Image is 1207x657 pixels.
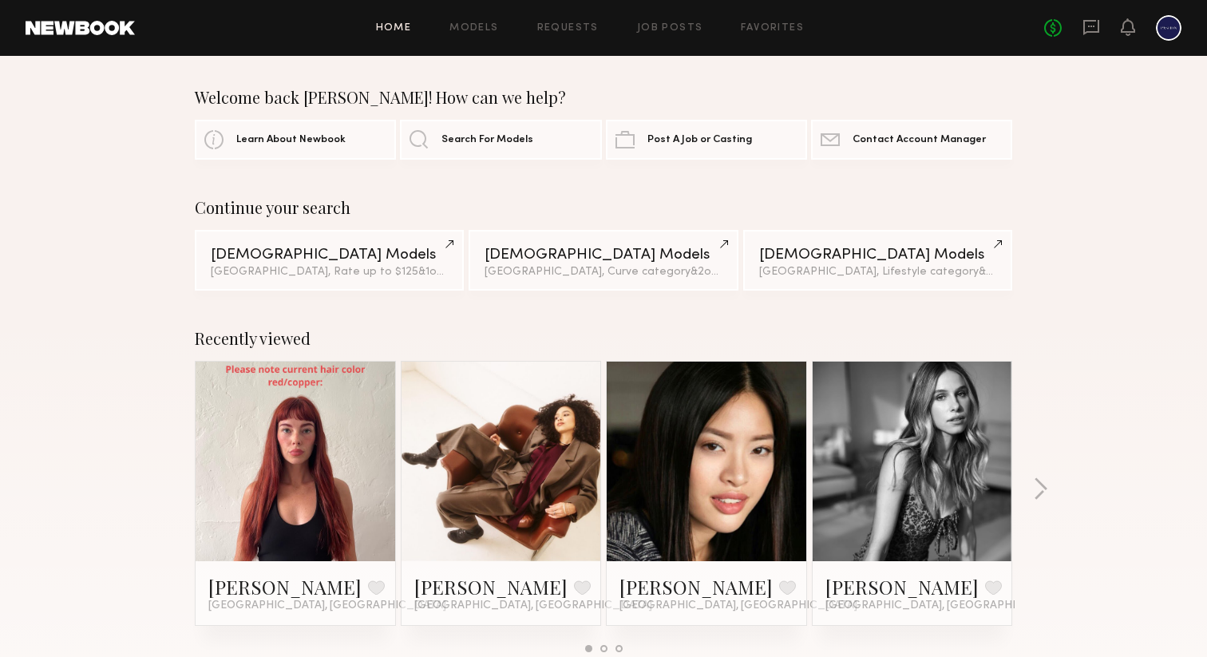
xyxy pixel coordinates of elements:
[195,120,396,160] a: Learn About Newbook
[811,120,1012,160] a: Contact Account Manager
[195,230,464,291] a: [DEMOGRAPHIC_DATA] Models[GEOGRAPHIC_DATA], Rate up to $125&1other filter
[195,198,1012,217] div: Continue your search
[449,23,498,34] a: Models
[485,267,722,278] div: [GEOGRAPHIC_DATA], Curve category
[825,574,979,600] a: [PERSON_NAME]
[376,23,412,34] a: Home
[759,247,996,263] div: [DEMOGRAPHIC_DATA] Models
[825,600,1063,612] span: [GEOGRAPHIC_DATA], [GEOGRAPHIC_DATA]
[637,23,703,34] a: Job Posts
[691,267,767,277] span: & 2 other filter s
[208,574,362,600] a: [PERSON_NAME]
[741,23,804,34] a: Favorites
[606,120,807,160] a: Post A Job or Casting
[743,230,1012,291] a: [DEMOGRAPHIC_DATA] Models[GEOGRAPHIC_DATA], Lifestyle category&2other filters
[619,600,857,612] span: [GEOGRAPHIC_DATA], [GEOGRAPHIC_DATA]
[418,267,487,277] span: & 1 other filter
[619,574,773,600] a: [PERSON_NAME]
[236,135,346,145] span: Learn About Newbook
[647,135,752,145] span: Post A Job or Casting
[195,329,1012,348] div: Recently viewed
[537,23,599,34] a: Requests
[195,88,1012,107] div: Welcome back [PERSON_NAME]! How can we help?
[853,135,986,145] span: Contact Account Manager
[208,600,446,612] span: [GEOGRAPHIC_DATA], [GEOGRAPHIC_DATA]
[211,247,448,263] div: [DEMOGRAPHIC_DATA] Models
[979,267,1055,277] span: & 2 other filter s
[485,247,722,263] div: [DEMOGRAPHIC_DATA] Models
[414,574,568,600] a: [PERSON_NAME]
[441,135,533,145] span: Search For Models
[469,230,738,291] a: [DEMOGRAPHIC_DATA] Models[GEOGRAPHIC_DATA], Curve category&2other filters
[211,267,448,278] div: [GEOGRAPHIC_DATA], Rate up to $125
[400,120,601,160] a: Search For Models
[414,600,652,612] span: [GEOGRAPHIC_DATA], [GEOGRAPHIC_DATA]
[759,267,996,278] div: [GEOGRAPHIC_DATA], Lifestyle category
